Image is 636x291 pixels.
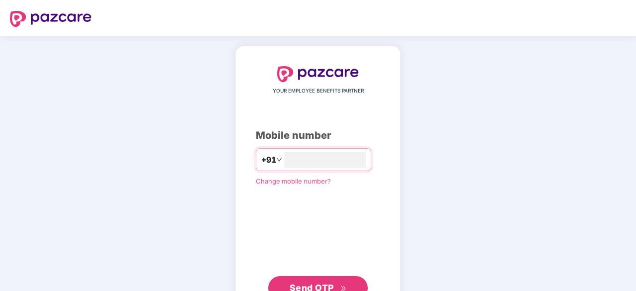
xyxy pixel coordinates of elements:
a: Change mobile number? [256,177,331,185]
div: Mobile number [256,128,380,143]
span: YOUR EMPLOYEE BENEFITS PARTNER [273,87,364,95]
img: logo [277,66,359,82]
img: logo [10,11,92,27]
span: +91 [261,154,276,166]
span: down [276,157,282,163]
